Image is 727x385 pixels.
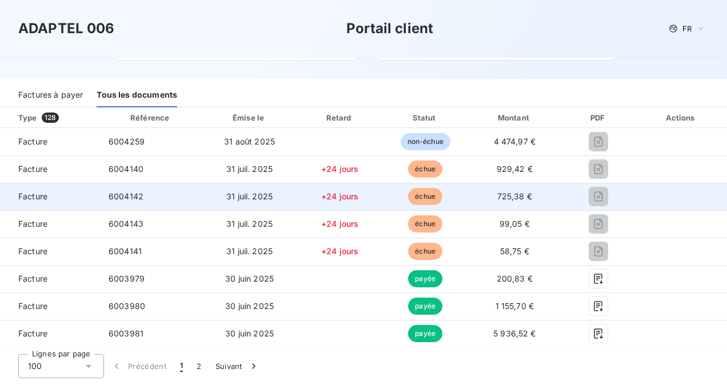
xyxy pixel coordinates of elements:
span: 6003979 [109,274,145,283]
span: Facture [9,136,90,147]
span: 4 474,97 € [494,137,536,146]
span: 30 juin 2025 [225,328,274,338]
span: 200,83 € [497,274,533,283]
span: Facture [9,163,90,175]
span: 6003980 [109,301,145,311]
button: 1 [173,354,190,378]
span: 31 juil. 2025 [226,246,273,256]
div: Émise le [205,112,294,123]
div: Statut [385,112,465,123]
span: échue [408,215,442,232]
span: 5 936,52 € [493,328,536,338]
span: échue [408,161,442,178]
span: +24 jours [321,219,358,228]
span: échue [408,188,442,205]
span: 58,75 € [500,246,529,256]
span: Facture [9,218,90,230]
div: Factures à payer [18,83,83,107]
span: 100 [28,360,42,372]
span: payée [408,325,442,342]
span: Facture [9,191,90,202]
span: 6004142 [109,191,143,201]
span: 6004143 [109,219,143,228]
span: Facture [9,328,90,339]
div: PDF [564,112,634,123]
span: 31 juil. 2025 [226,164,273,174]
span: 31 juil. 2025 [226,191,273,201]
span: 31 août 2025 [224,137,275,146]
span: +24 jours [321,246,358,256]
button: Suivant [209,354,266,378]
span: payée [408,270,442,287]
button: Précédent [104,354,173,378]
div: Montant [470,112,560,123]
span: 725,38 € [497,191,532,201]
h3: ADAPTEL 006 [18,18,115,39]
span: 6004141 [109,246,142,256]
span: 1 [180,360,183,372]
span: 6004140 [109,164,143,174]
div: Tous les documents [97,83,177,107]
div: Actions [638,112,725,123]
div: Retard [299,112,381,123]
span: 1 155,70 € [496,301,534,311]
span: non-échue [401,133,450,150]
button: 2 [190,354,208,378]
span: 99,05 € [500,219,530,228]
div: Référence [130,113,169,122]
span: Facture [9,246,90,257]
span: FR [682,24,692,33]
span: payée [408,298,442,315]
span: 6003981 [109,328,143,338]
span: Facture [9,273,90,284]
span: 128 [42,113,59,123]
span: +24 jours [321,191,358,201]
span: 31 juil. 2025 [226,219,273,228]
div: Type [11,112,97,123]
span: 929,42 € [497,164,533,174]
span: Facture [9,300,90,312]
span: +24 jours [321,164,358,174]
span: échue [408,243,442,260]
span: 30 juin 2025 [225,301,274,311]
span: 6004259 [109,137,145,146]
span: 30 juin 2025 [225,274,274,283]
h3: Portail client [346,18,433,39]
